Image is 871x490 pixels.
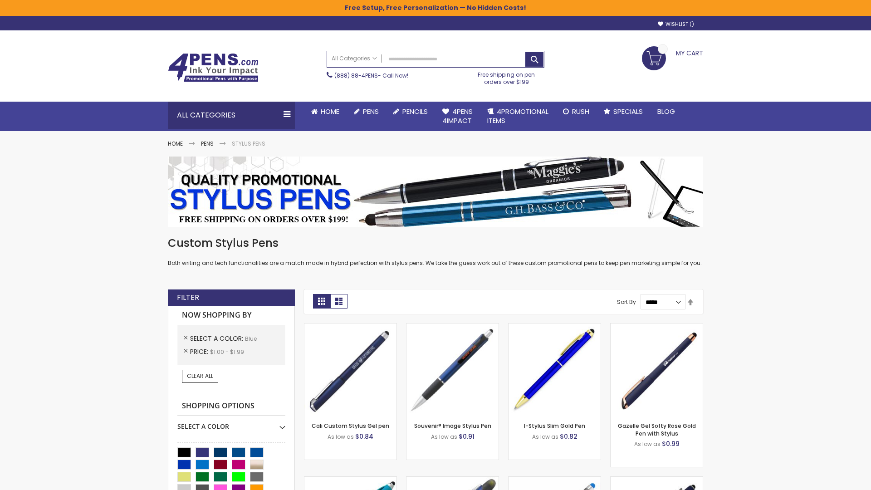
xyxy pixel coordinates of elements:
[414,422,491,430] a: Souvenir® Image Stylus Pen
[168,236,703,250] h1: Custom Stylus Pens
[658,21,694,28] a: Wishlist
[431,433,457,441] span: As low as
[177,306,285,325] strong: Now Shopping by
[634,440,661,448] span: As low as
[177,416,285,431] div: Select A Color
[363,107,379,116] span: Pens
[611,323,703,331] a: Gazelle Gel Softy Rose Gold Pen with Stylus-Blue
[182,370,218,382] a: Clear All
[190,347,210,356] span: Price
[168,236,703,267] div: Both writing and tech functionalities are a match made in hybrid perfection with stylus pens. We ...
[355,432,373,441] span: $0.84
[480,102,556,131] a: 4PROMOTIONALITEMS
[487,107,548,125] span: 4PROMOTIONAL ITEMS
[406,323,499,416] img: Souvenir® Image Stylus Pen-Blue
[210,348,244,356] span: $1.00 - $1.99
[334,72,378,79] a: (888) 88-4PENS
[509,323,601,416] img: I-Stylus Slim Gold-Blue
[313,294,330,309] strong: Grid
[662,439,680,448] span: $0.99
[321,107,339,116] span: Home
[435,102,480,131] a: 4Pens4impact
[613,107,643,116] span: Specials
[168,140,183,147] a: Home
[177,397,285,416] strong: Shopping Options
[442,107,473,125] span: 4Pens 4impact
[532,433,558,441] span: As low as
[168,53,259,82] img: 4Pens Custom Pens and Promotional Products
[304,323,396,331] a: Cali Custom Stylus Gel pen-Blue
[459,432,475,441] span: $0.91
[402,107,428,116] span: Pencils
[312,422,389,430] a: Cali Custom Stylus Gel pen
[168,157,703,227] img: Stylus Pens
[327,51,382,66] a: All Categories
[232,140,265,147] strong: Stylus Pens
[618,422,696,437] a: Gazelle Gel Softy Rose Gold Pen with Stylus
[334,72,408,79] span: - Call Now!
[617,298,636,306] label: Sort By
[386,102,435,122] a: Pencils
[168,102,295,129] div: All Categories
[657,107,675,116] span: Blog
[524,422,585,430] a: I-Stylus Slim Gold Pen
[556,102,597,122] a: Rush
[304,102,347,122] a: Home
[406,323,499,331] a: Souvenir® Image Stylus Pen-Blue
[509,476,601,484] a: Islander Softy Gel with Stylus - ColorJet Imprint-Blue
[304,323,396,416] img: Cali Custom Stylus Gel pen-Blue
[190,334,245,343] span: Select A Color
[469,68,545,86] div: Free shipping on pen orders over $199
[347,102,386,122] a: Pens
[597,102,650,122] a: Specials
[611,476,703,484] a: Custom Soft Touch® Metal Pens with Stylus-Blue
[406,476,499,484] a: Souvenir® Jalan Highlighter Stylus Pen Combo-Blue
[560,432,577,441] span: $0.82
[611,323,703,416] img: Gazelle Gel Softy Rose Gold Pen with Stylus-Blue
[572,107,589,116] span: Rush
[304,476,396,484] a: Neon Stylus Highlighter-Pen Combo-Blue
[187,372,213,380] span: Clear All
[177,293,199,303] strong: Filter
[332,55,377,62] span: All Categories
[509,323,601,331] a: I-Stylus Slim Gold-Blue
[245,335,257,343] span: Blue
[328,433,354,441] span: As low as
[201,140,214,147] a: Pens
[650,102,682,122] a: Blog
